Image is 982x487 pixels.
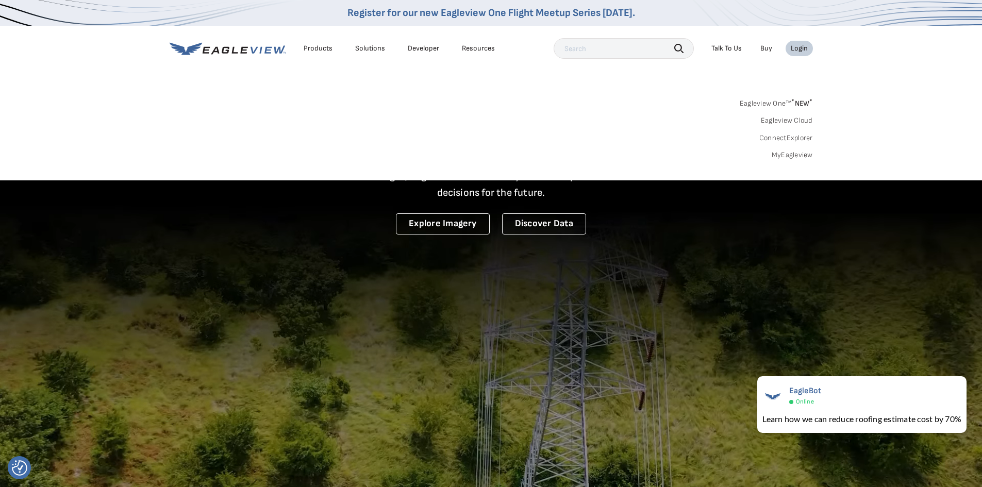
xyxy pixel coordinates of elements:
[12,460,27,476] img: Revisit consent button
[554,38,694,59] input: Search
[462,44,495,53] div: Resources
[740,96,813,108] a: Eagleview One™*NEW*
[791,44,808,53] div: Login
[762,386,783,407] img: EagleBot
[772,150,813,160] a: MyEagleview
[762,413,961,425] div: Learn how we can reduce roofing estimate cost by 70%
[304,44,332,53] div: Products
[759,133,813,143] a: ConnectExplorer
[711,44,742,53] div: Talk To Us
[347,7,635,19] a: Register for our new Eagleview One Flight Meetup Series [DATE].
[761,116,813,125] a: Eagleview Cloud
[355,44,385,53] div: Solutions
[791,99,812,108] span: NEW
[760,44,772,53] a: Buy
[408,44,439,53] a: Developer
[12,460,27,476] button: Consent Preferences
[396,213,490,234] a: Explore Imagery
[502,213,586,234] a: Discover Data
[789,386,822,396] span: EagleBot
[796,398,814,406] span: Online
